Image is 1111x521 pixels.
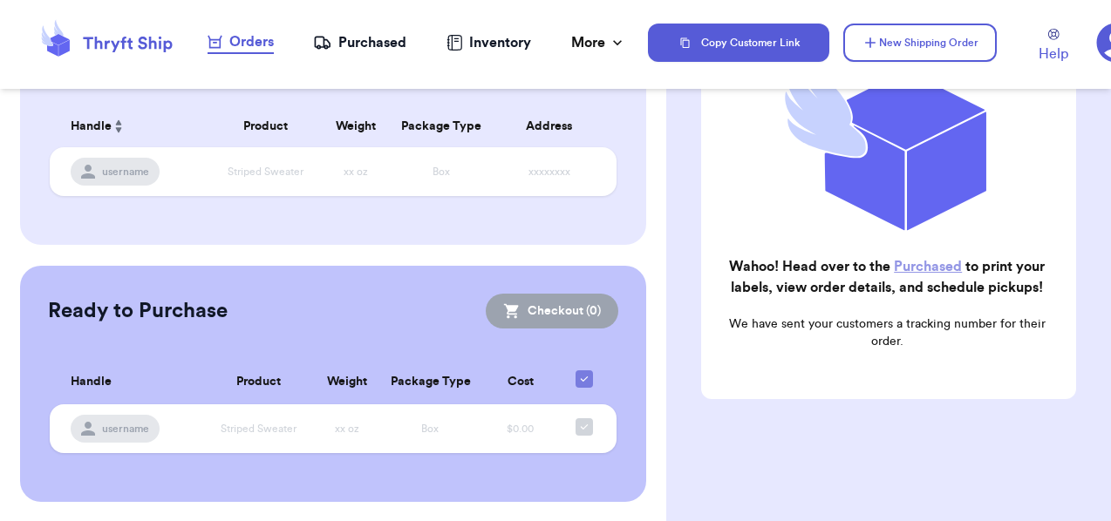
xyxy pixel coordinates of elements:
[322,105,390,147] th: Weight
[344,166,368,177] span: xx oz
[208,31,274,54] a: Orders
[102,165,149,179] span: username
[507,423,534,434] span: $0.00
[380,360,480,404] th: Package Type
[313,32,406,53] a: Purchased
[208,105,322,147] th: Product
[335,423,359,434] span: xx oz
[492,105,617,147] th: Address
[648,24,829,62] button: Copy Customer Link
[314,360,380,404] th: Weight
[71,118,112,136] span: Handle
[390,105,492,147] th: Package Type
[421,423,439,434] span: Box
[228,166,303,177] span: Striped Sweater
[204,360,314,404] th: Product
[528,166,570,177] span: xxxxxxxx
[48,297,228,325] h2: Ready to Purchase
[71,373,112,391] span: Handle
[221,423,296,434] span: Striped Sweater
[715,315,1059,350] p: We have sent your customers a tracking number for their order.
[894,260,962,274] a: Purchased
[102,422,149,436] span: username
[715,256,1059,298] h2: Wahoo! Head over to the to print your labels, view order details, and schedule pickups!
[480,360,562,404] th: Cost
[433,166,450,177] span: Box
[1039,44,1068,64] span: Help
[208,31,274,52] div: Orders
[843,24,997,62] button: New Shipping Order
[486,294,618,328] button: Checkout (0)
[571,32,626,53] div: More
[1039,29,1068,64] a: Help
[112,116,126,137] button: Sort ascending
[446,32,531,53] a: Inventory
